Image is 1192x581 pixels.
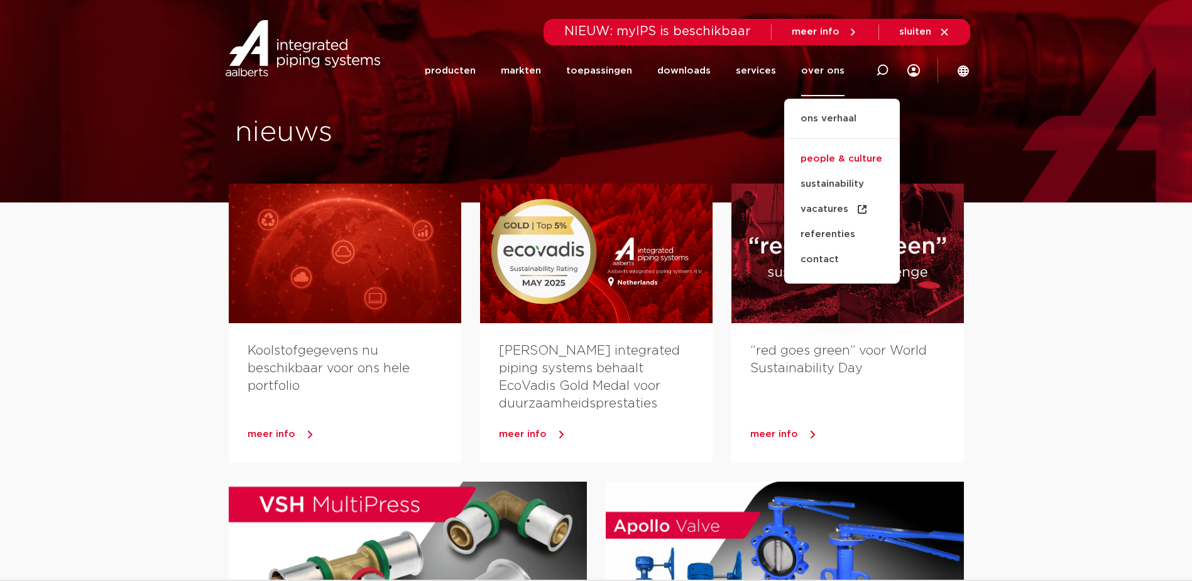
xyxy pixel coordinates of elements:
a: “red goes green” voor World Sustainability Day [750,345,927,375]
a: [PERSON_NAME] integrated piping systems behaalt EcoVadis Gold Medal voor duurzaamheidsprestaties [499,345,680,410]
span: NIEUW: myIPS is beschikbaar [564,25,751,38]
a: downloads [657,45,711,96]
a: markten [501,45,541,96]
a: meer info [750,425,964,444]
a: meer info [792,26,858,38]
span: meer info [750,429,798,439]
a: referenties [784,222,900,247]
a: contact [784,247,900,272]
a: ons verhaal [784,111,900,139]
nav: Menu [425,45,845,96]
a: meer info [499,425,713,444]
span: meer info [248,429,295,439]
a: Koolstofgegevens nu beschikbaar voor ons hele portfolio [248,345,410,392]
span: meer info [499,429,547,439]
a: producten [425,45,476,96]
a: meer info [248,425,461,444]
a: sluiten [899,26,950,38]
h1: nieuws [235,113,590,153]
div: my IPS [907,45,920,96]
a: people & culture [784,147,900,172]
a: vacatures [784,197,900,222]
a: sustainability [784,172,900,197]
a: services [736,45,776,96]
a: toepassingen [566,45,632,96]
span: sluiten [899,27,931,36]
a: over ons [801,45,845,96]
span: meer info [792,27,839,36]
